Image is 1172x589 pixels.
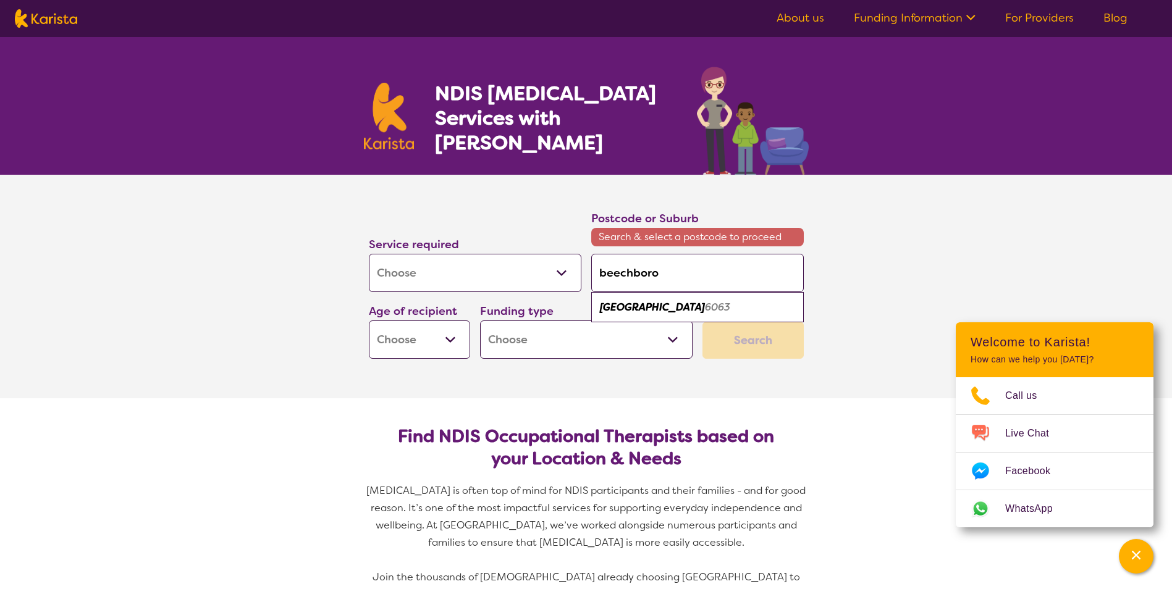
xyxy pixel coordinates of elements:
[591,211,699,226] label: Postcode or Suburb
[705,301,730,314] em: 6063
[1005,499,1068,518] span: WhatsApp
[591,228,804,246] span: Search & select a postcode to proceed
[597,296,798,319] div: Beechboro 6063
[15,9,77,28] img: Karista logo
[1119,539,1153,574] button: Channel Menu
[1005,10,1074,25] a: For Providers
[600,301,705,314] em: [GEOGRAPHIC_DATA]
[1103,10,1128,25] a: Blog
[364,83,415,149] img: Karista logo
[1005,386,1052,405] span: Call us
[1005,462,1065,480] span: Facebook
[854,10,976,25] a: Funding Information
[971,354,1139,365] p: How can we help you [DATE]?
[956,377,1153,527] ul: Choose channel
[697,67,809,175] img: occupational-therapy
[379,425,794,470] h2: Find NDIS Occupational Therapists based on your Location & Needs
[591,254,804,292] input: Type
[971,335,1139,349] h2: Welcome to Karista!
[480,304,554,319] label: Funding type
[369,304,457,319] label: Age of recipient
[364,482,809,551] div: [MEDICAL_DATA] is often top of mind for NDIS participants and their families - and for good reaso...
[777,10,824,25] a: About us
[435,81,675,155] h1: NDIS [MEDICAL_DATA] Services with [PERSON_NAME]
[956,322,1153,527] div: Channel Menu
[1005,424,1064,443] span: Live Chat
[956,490,1153,527] a: Web link opens in a new tab.
[369,237,459,252] label: Service required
